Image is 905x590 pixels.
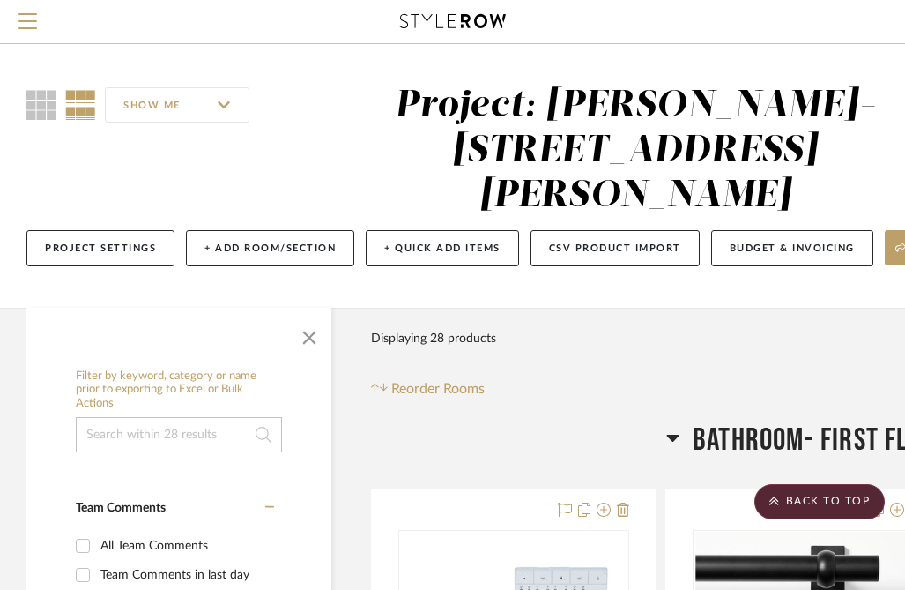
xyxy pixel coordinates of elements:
div: Team Comments in last day [100,561,270,589]
div: Project: [PERSON_NAME]- [STREET_ADDRESS][PERSON_NAME] [395,87,877,214]
button: Reorder Rooms [371,378,485,400]
button: + Quick Add Items [366,230,519,266]
span: Team Comments [76,502,166,514]
button: + Add Room/Section [186,230,354,266]
div: All Team Comments [100,532,270,560]
scroll-to-top-button: BACK TO TOP [754,484,885,519]
div: Displaying 28 products [371,321,496,356]
button: Budget & Invoicing [711,230,873,266]
button: Close [292,317,327,352]
input: Search within 28 results [76,417,282,452]
button: Project Settings [26,230,174,266]
h6: Filter by keyword, category or name prior to exporting to Excel or Bulk Actions [76,370,282,411]
button: CSV Product Import [530,230,700,266]
span: Reorder Rooms [391,378,485,400]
